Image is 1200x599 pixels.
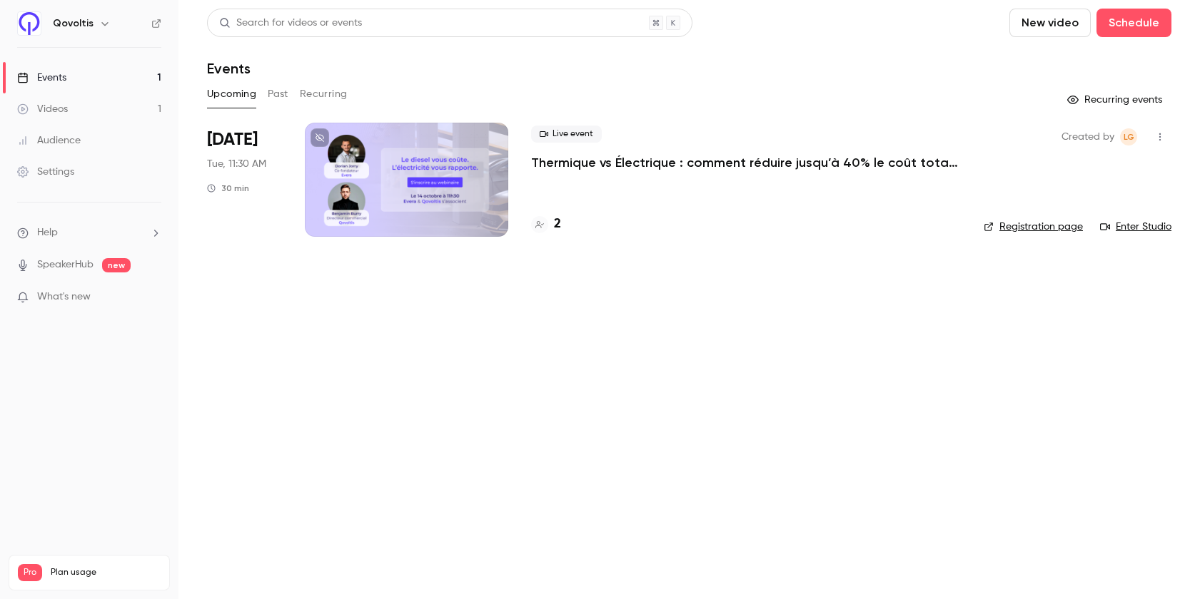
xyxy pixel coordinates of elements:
button: Upcoming [207,83,256,106]
button: Schedule [1096,9,1171,37]
span: Plan usage [51,567,161,578]
a: 2 [531,215,561,234]
button: Recurring events [1061,88,1171,111]
span: What's new [37,290,91,304]
h4: 2 [554,215,561,234]
span: Help [37,225,58,240]
button: New video [1009,9,1091,37]
button: Past [268,83,288,106]
div: Videos [17,102,68,116]
a: SpeakerHub [37,257,94,272]
span: [DATE] [207,128,258,151]
span: Created by [1062,128,1114,145]
div: Events [17,71,66,85]
span: Live event [531,126,602,143]
a: Registration page [984,220,1083,234]
h1: Events [207,60,251,77]
img: Qovoltis [18,12,41,35]
a: Enter Studio [1100,220,1171,234]
button: Recurring [300,83,348,106]
div: Oct 14 Tue, 11:30 AM (Europe/Paris) [207,123,282,237]
h6: Qovoltis [53,16,94,31]
div: Search for videos or events [219,16,362,31]
a: Thermique vs Électrique : comment réduire jusqu’à 40% le coût total de votre flotte [531,154,959,171]
div: Audience [17,133,81,148]
div: 30 min [207,183,249,194]
span: new [102,258,131,272]
div: Settings [17,165,74,179]
span: Tue, 11:30 AM [207,157,266,171]
li: help-dropdown-opener [17,225,161,240]
span: Pro [18,564,42,581]
span: lg [1124,128,1134,145]
span: lorraine gard [1120,128,1137,145]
